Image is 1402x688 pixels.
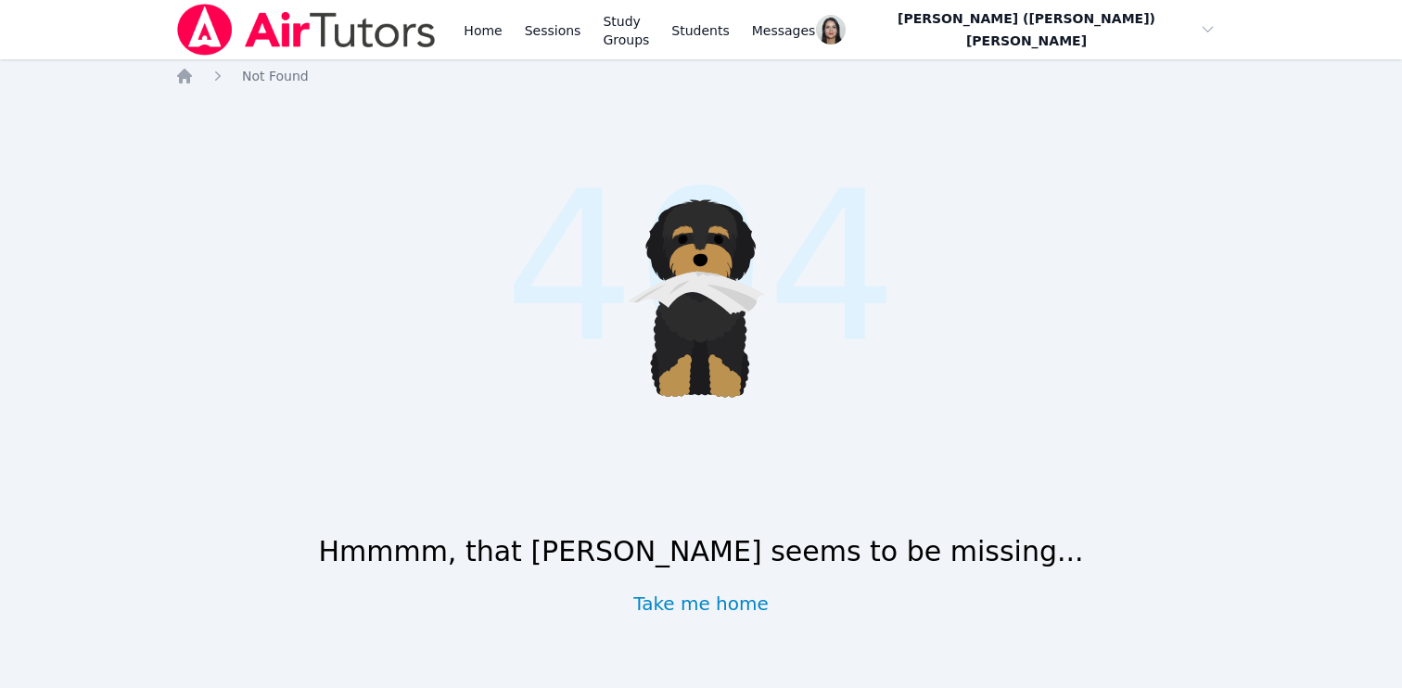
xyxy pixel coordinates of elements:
h1: Hmmmm, that [PERSON_NAME] seems to be missing... [318,535,1083,568]
a: Take me home [633,591,769,617]
span: 404 [504,112,899,422]
nav: Breadcrumb [175,67,1227,85]
a: Not Found [242,67,309,85]
img: Air Tutors [175,4,438,56]
span: Messages [752,21,816,40]
span: Not Found [242,69,309,83]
